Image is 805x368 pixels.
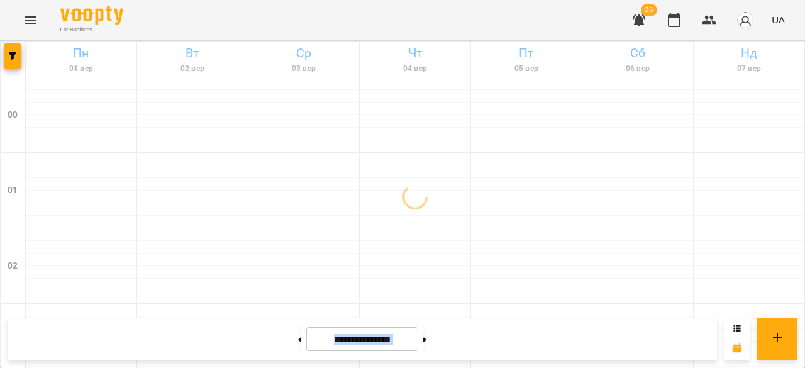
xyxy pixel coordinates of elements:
h6: 04 вер [362,63,469,75]
h6: Нд [696,43,802,63]
button: UA [767,8,790,31]
h6: 02 вер [139,63,246,75]
span: 26 [641,4,657,16]
button: Menu [15,5,45,35]
h6: Пн [28,43,135,63]
h6: Ср [250,43,357,63]
h6: 00 [8,108,18,122]
span: For Business [60,26,123,34]
img: Voopty Logo [60,6,123,25]
img: avatar_s.png [736,11,754,29]
span: UA [772,13,785,26]
h6: Сб [584,43,691,63]
h6: 02 [8,259,18,273]
h6: 05 вер [473,63,580,75]
h6: 03 вер [250,63,357,75]
h6: 01 [8,184,18,198]
h6: 01 вер [28,63,135,75]
h6: Пт [473,43,580,63]
h6: 06 вер [584,63,691,75]
h6: Вт [139,43,246,63]
h6: Чт [362,43,469,63]
h6: 07 вер [696,63,802,75]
